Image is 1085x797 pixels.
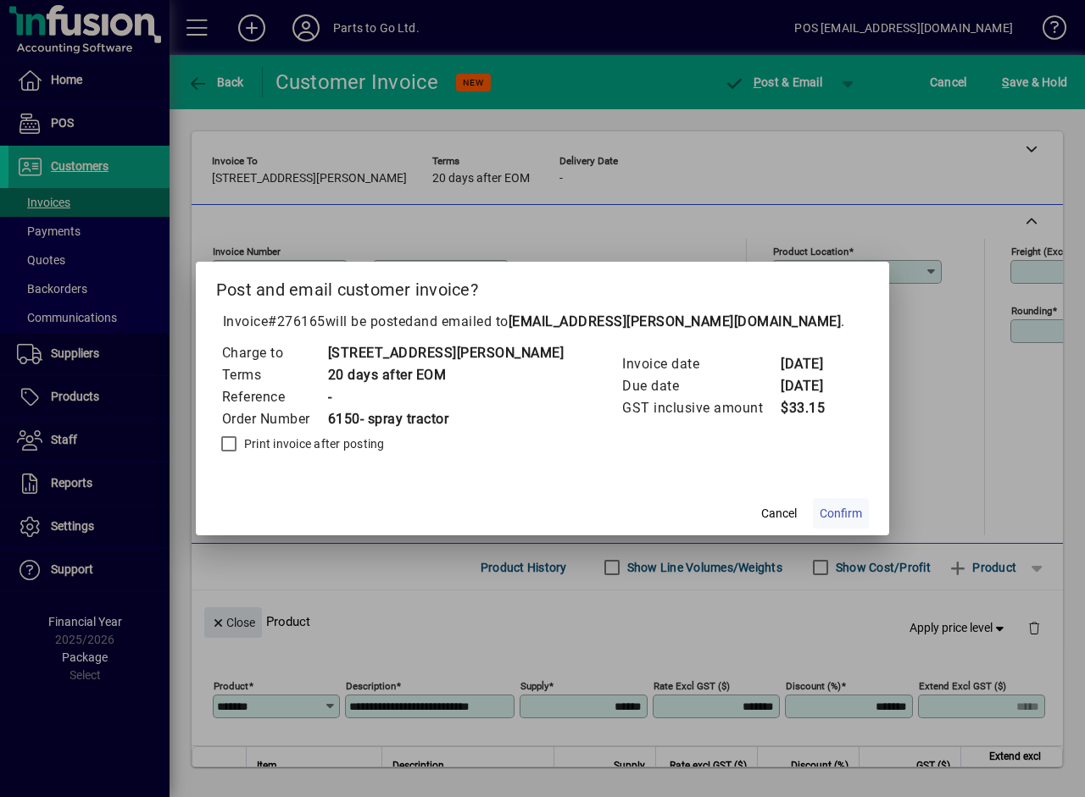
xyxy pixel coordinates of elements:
b: [EMAIL_ADDRESS][PERSON_NAME][DOMAIN_NAME] [509,313,842,329]
button: Cancel [752,498,806,529]
span: and emailed to [414,313,842,329]
td: Order Number [221,408,327,430]
td: - [327,386,565,408]
td: [DATE] [780,375,848,397]
td: Charge to [221,342,327,364]
h2: Post and email customer invoice? [196,262,890,311]
td: 6150- spray tractor [327,408,565,430]
td: Terms [221,364,327,386]
button: Confirm [813,498,869,529]
td: $33.15 [780,397,848,419]
span: #276165 [268,313,325,329]
td: Reference [221,386,327,408]
td: GST inclusive amount [621,397,780,419]
p: Invoice will be posted . [216,312,870,332]
label: Print invoice after posting [241,435,385,452]
td: 20 days after EOM [327,364,565,386]
span: Confirm [820,505,862,523]
td: [DATE] [780,353,848,375]
span: Cancel [761,505,797,523]
td: [STREET_ADDRESS][PERSON_NAME] [327,342,565,364]
td: Invoice date [621,353,780,375]
td: Due date [621,375,780,397]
